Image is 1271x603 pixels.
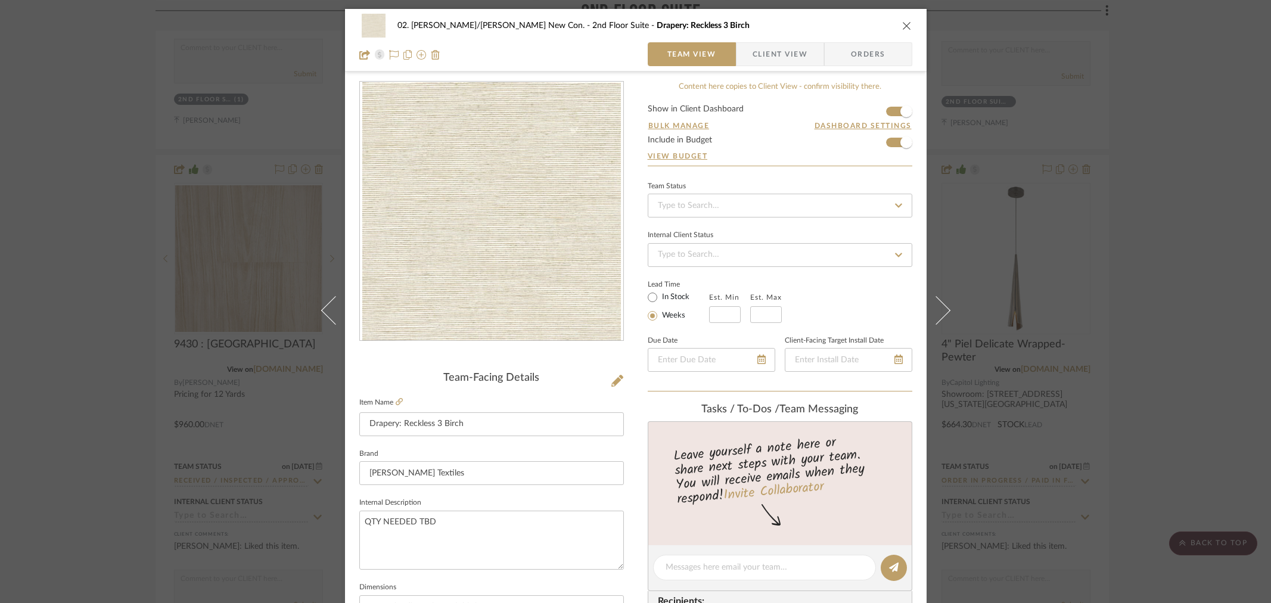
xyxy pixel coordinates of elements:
div: Team Status [648,184,686,189]
div: 0 [360,82,623,341]
label: Dimensions [359,585,396,590]
label: In Stock [660,292,689,303]
img: 3807e4c8-2bb2-4605-9781-1a8771eb642f_48x40.jpg [359,14,388,38]
label: Item Name [359,397,403,408]
div: Leave yourself a note here or share next steps with your team. You will receive emails when they ... [646,430,913,509]
label: Client-Facing Target Install Date [785,338,884,344]
label: Due Date [648,338,678,344]
div: Team-Facing Details [359,372,624,385]
div: Internal Client Status [648,232,713,238]
div: team Messaging [648,403,912,416]
label: Est. Min [709,293,739,301]
input: Type to Search… [648,194,912,217]
a: Invite Collaborator [722,477,824,506]
label: Weeks [660,310,685,321]
label: Est. Max [750,293,782,301]
div: Content here copies to Client View - confirm visibility there. [648,81,912,93]
span: Client View [753,42,807,66]
input: Enter Brand [359,461,624,485]
label: Internal Description [359,500,421,506]
span: 2nd Floor Suite [592,21,657,30]
input: Enter Install Date [785,348,912,372]
img: Remove from project [431,50,440,60]
button: close [902,20,912,31]
input: Enter Item Name [359,412,624,436]
label: Brand [359,451,378,457]
span: Tasks / To-Dos / [701,404,779,415]
mat-radio-group: Select item type [648,290,709,323]
button: Dashboard Settings [814,120,912,131]
button: Bulk Manage [648,120,710,131]
label: Lead Time [648,279,709,290]
span: Team View [667,42,716,66]
img: 3807e4c8-2bb2-4605-9781-1a8771eb642f_436x436.jpg [362,82,621,341]
span: Orders [838,42,899,66]
input: Enter Due Date [648,348,775,372]
input: Type to Search… [648,243,912,267]
span: 02. [PERSON_NAME]/[PERSON_NAME] New Con. [397,21,592,30]
a: View Budget [648,151,912,161]
span: Drapery: Reckless 3 Birch [657,21,750,30]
